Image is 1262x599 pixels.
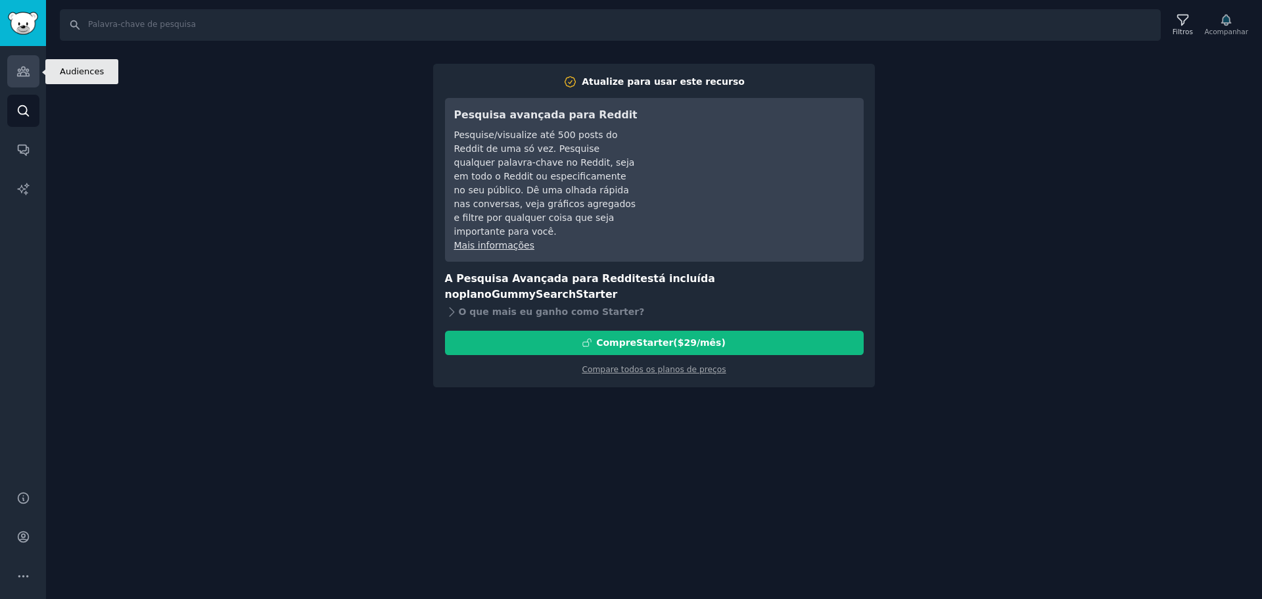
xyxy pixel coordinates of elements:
[60,9,1161,41] input: Palavra-chave de pesquisa
[657,107,854,206] iframe: Reprodutor de vídeo do YouTube
[697,337,722,348] font: /mês
[639,306,644,317] font: ?
[454,108,638,121] font: Pesquisa avançada para Reddit
[636,337,673,348] font: Starter
[454,240,534,251] a: Mais informações
[582,76,745,87] font: Atualize para usar este recurso
[721,337,725,348] font: )
[445,331,864,355] button: CompreStarter($29/mês)
[592,306,639,317] font: o Starter
[454,130,636,237] font: Pesquise/visualize até 500 posts do Reddit de uma só vez. Pesquise qualquer palavra-chave no Redd...
[582,365,726,374] a: Compare todos os planos de preços
[576,288,617,300] font: Starter
[459,288,492,300] font: plano
[445,272,641,285] font: A Pesquisa Avançada para Reddit
[459,306,593,317] font: O que mais eu ganho com
[596,337,636,348] font: Compre
[673,337,684,348] font: ($
[492,288,576,300] font: GummySearch
[8,12,38,35] img: Logotipo do GummySearch
[1173,28,1193,36] font: Filtros
[684,337,696,348] font: 29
